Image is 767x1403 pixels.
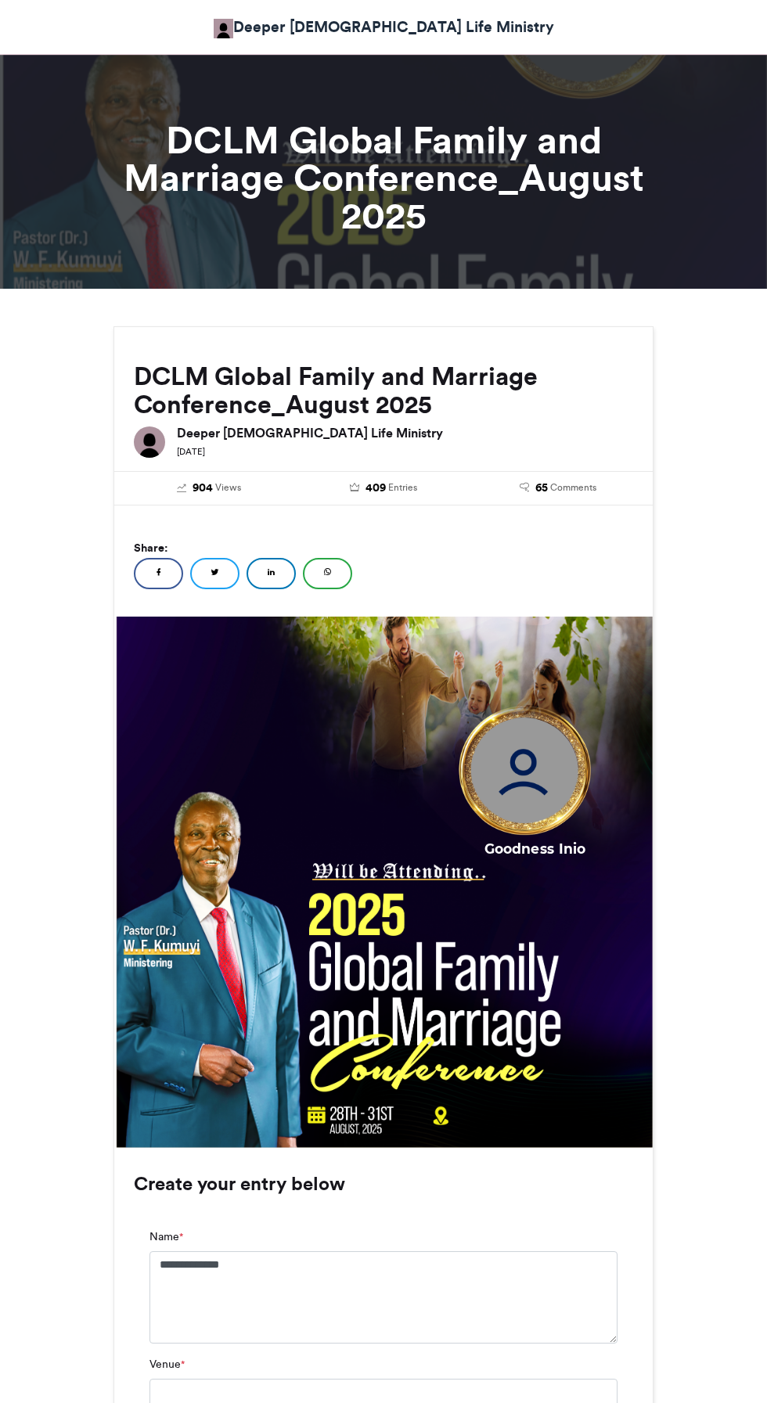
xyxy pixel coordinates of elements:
h3: Create your entry below [134,1175,633,1193]
label: Name [149,1229,183,1245]
a: Deeper [DEMOGRAPHIC_DATA] Life Ministry [214,16,554,38]
span: Views [215,480,241,495]
a: 65 Comments [482,480,633,497]
small: [DATE] [177,446,205,457]
div: Goodness Inio [427,839,643,858]
span: 409 [365,480,386,497]
img: 1755959879.765-6380a9a57c188a73027e6ba8754f212af576e20a.png [448,693,603,849]
a: 904 Views [134,480,285,497]
h1: DCLM Global Family and Marriage Conference_August 2025 [113,121,654,234]
h5: Share: [134,538,633,558]
img: 1756063404.084-d819a6bf25e6227a59dd4f175d467a2af53d37ab.png [117,616,653,1147]
label: Venue [149,1356,185,1372]
span: Entries [388,480,417,495]
img: Obafemi Bello [214,19,233,38]
img: Deeper Christian Life Ministry [134,426,165,458]
h2: DCLM Global Family and Marriage Conference_August 2025 [134,362,633,419]
span: Comments [550,480,596,495]
span: 904 [193,480,213,497]
span: 65 [535,480,548,497]
h6: Deeper [DEMOGRAPHIC_DATA] Life Ministry [177,426,633,439]
a: 409 Entries [308,480,459,497]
